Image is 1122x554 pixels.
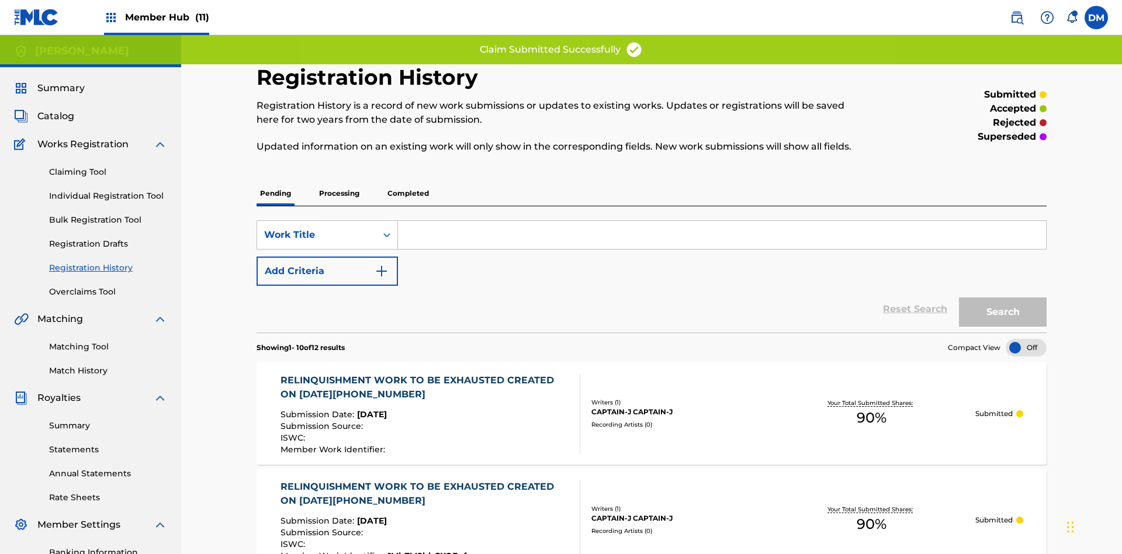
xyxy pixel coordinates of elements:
[827,399,916,407] p: Your Total Submitted Shares:
[857,514,886,535] span: 90 %
[1085,6,1108,29] div: User Menu
[153,518,167,532] img: expand
[257,64,484,91] h2: Registration History
[14,391,28,405] img: Royalties
[591,513,768,524] div: CAPTAIN-J CAPTAIN-J
[49,444,167,456] a: Statements
[14,109,28,123] img: Catalog
[37,391,81,405] span: Royalties
[1005,6,1028,29] a: Public Search
[280,421,366,431] span: Submission Source :
[153,312,167,326] img: expand
[14,312,29,326] img: Matching
[1010,11,1024,25] img: search
[280,539,308,549] span: ISWC :
[37,312,83,326] span: Matching
[280,527,366,538] span: Submission Source :
[975,515,1013,525] p: Submitted
[280,432,308,443] span: ISWC :
[257,140,865,154] p: Updated information on an existing work will only show in the corresponding fields. New work subm...
[357,515,387,526] span: [DATE]
[1066,12,1078,23] div: Notifications
[264,228,369,242] div: Work Title
[37,109,74,123] span: Catalog
[591,420,768,429] div: Recording Artists ( 0 )
[480,43,621,57] p: Claim Submitted Successfully
[37,518,120,532] span: Member Settings
[1036,6,1059,29] div: Help
[14,137,29,151] img: Works Registration
[993,116,1036,130] p: rejected
[49,190,167,202] a: Individual Registration Tool
[49,286,167,298] a: Overclaims Tool
[1040,11,1054,25] img: help
[49,468,167,480] a: Annual Statements
[990,102,1036,116] p: accepted
[257,257,398,286] button: Add Criteria
[49,262,167,274] a: Registration History
[280,515,357,526] span: Submission Date :
[280,373,571,401] div: RELINQUISHMENT WORK TO BE EXHAUSTED CREATED ON [DATE][PHONE_NUMBER]
[14,81,85,95] a: SummarySummary
[316,181,363,206] p: Processing
[49,166,167,178] a: Claiming Tool
[49,214,167,226] a: Bulk Registration Tool
[14,518,28,532] img: Member Settings
[257,342,345,353] p: Showing 1 - 10 of 12 results
[857,407,886,428] span: 90 %
[14,109,74,123] a: CatalogCatalog
[257,362,1047,465] a: RELINQUISHMENT WORK TO BE EXHAUSTED CREATED ON [DATE][PHONE_NUMBER]Submission Date:[DATE]Submissi...
[978,130,1036,144] p: superseded
[49,491,167,504] a: Rate Sheets
[125,11,209,24] span: Member Hub
[948,342,1000,353] span: Compact View
[280,480,571,508] div: RELINQUISHMENT WORK TO BE EXHAUSTED CREATED ON [DATE][PHONE_NUMBER]
[591,527,768,535] div: Recording Artists ( 0 )
[280,409,357,420] span: Submission Date :
[195,12,209,23] span: (11)
[591,407,768,417] div: CAPTAIN-J CAPTAIN-J
[14,9,59,26] img: MLC Logo
[49,420,167,432] a: Summary
[827,505,916,514] p: Your Total Submitted Shares:
[984,88,1036,102] p: submitted
[153,391,167,405] img: expand
[37,137,129,151] span: Works Registration
[104,11,118,25] img: Top Rightsholders
[14,81,28,95] img: Summary
[1064,498,1122,554] iframe: Chat Widget
[357,409,387,420] span: [DATE]
[257,181,295,206] p: Pending
[384,181,432,206] p: Completed
[37,81,85,95] span: Summary
[49,365,167,377] a: Match History
[975,408,1013,419] p: Submitted
[1067,510,1074,545] div: Drag
[49,341,167,353] a: Matching Tool
[280,444,388,455] span: Member Work Identifier :
[591,504,768,513] div: Writers ( 1 )
[591,398,768,407] div: Writers ( 1 )
[49,238,167,250] a: Registration Drafts
[257,220,1047,333] form: Search Form
[153,137,167,151] img: expand
[257,99,865,127] p: Registration History is a record of new work submissions or updates to existing works. Updates or...
[625,41,643,58] img: access
[375,264,389,278] img: 9d2ae6d4665cec9f34b9.svg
